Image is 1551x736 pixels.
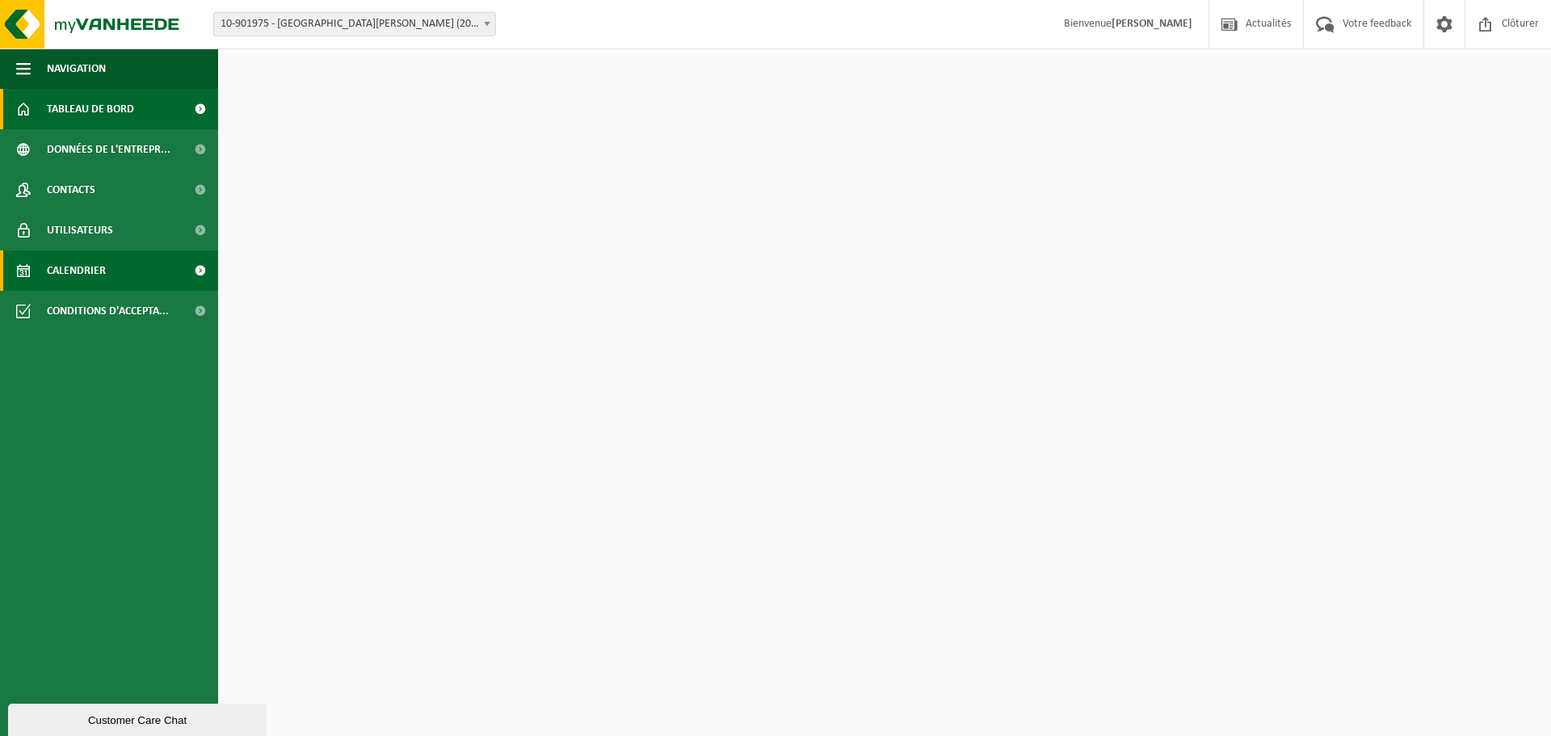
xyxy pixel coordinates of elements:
iframe: chat widget [8,700,270,736]
span: Conditions d'accepta... [47,291,169,331]
span: Utilisateurs [47,210,113,250]
span: Tableau de bord [47,89,134,129]
span: 10-901975 - AVA SINT-JANS-MOLENBEEK (201001) - SINT-JANS-MOLENBEEK [214,13,495,36]
span: Calendrier [47,250,106,291]
strong: [PERSON_NAME] [1112,18,1192,30]
span: Contacts [47,170,95,210]
span: 10-901975 - AVA SINT-JANS-MOLENBEEK (201001) - SINT-JANS-MOLENBEEK [213,12,496,36]
span: Navigation [47,48,106,89]
span: Données de l'entrepr... [47,129,170,170]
